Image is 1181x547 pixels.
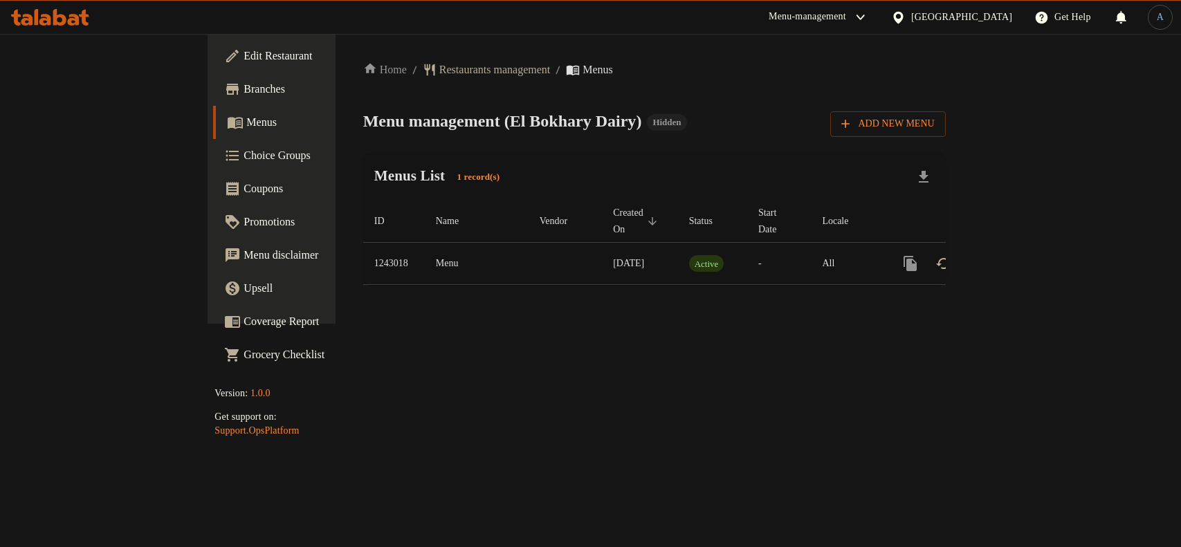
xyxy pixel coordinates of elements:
span: Upsell [244,280,394,297]
span: Edit Restaurant [244,48,394,64]
a: Menu disclaimer [213,239,405,272]
span: Branches [244,81,394,98]
span: Choice Groups [244,147,394,164]
a: Branches [213,73,405,106]
a: Restaurants management [423,62,550,78]
nav: breadcrumb [363,62,946,78]
span: [DATE] [613,258,644,268]
td: Menu [425,243,529,285]
span: Hidden [647,116,686,128]
a: Coverage Report [213,305,405,338]
span: Menus [246,114,394,131]
span: 1 record(s) [449,171,509,184]
a: Upsell [213,272,405,305]
li: / [556,62,560,78]
span: Version: [214,388,248,398]
a: Grocery Checklist [213,338,405,371]
span: Created On [613,205,661,238]
div: [GEOGRAPHIC_DATA] [911,10,1012,25]
div: Hidden [647,114,686,131]
td: - [747,243,811,285]
table: enhanced table [363,201,1038,285]
span: Status [689,213,731,230]
span: Grocery Checklist [244,346,394,363]
div: Menu-management [769,9,846,26]
span: Get support on: [214,411,276,422]
span: Start Date [758,205,794,238]
span: Menu management ( El Bokhary Dairy ) [363,112,642,130]
span: Vendor [540,213,585,230]
button: Add New Menu [830,111,945,137]
span: 1.0.0 [250,388,271,398]
button: Change Status [927,247,960,280]
span: Locale [822,213,866,230]
span: A [1157,10,1164,25]
span: Promotions [244,214,394,230]
a: Support.OpsPlatform [214,425,299,436]
span: ID [374,213,403,230]
span: Menus [583,62,613,78]
h2: Menus List [374,165,509,188]
button: more [894,247,927,280]
span: Active [689,256,724,272]
span: Restaurants management [439,62,550,78]
span: Coverage Report [244,313,394,330]
a: Choice Groups [213,139,405,172]
span: Menu disclaimer [244,247,394,263]
span: Name [436,213,477,230]
a: Edit Restaurant [213,39,405,73]
th: Actions [883,201,1038,243]
a: Promotions [213,205,405,239]
div: Active [689,255,724,272]
a: Coupons [213,172,405,205]
div: Export file [907,160,940,194]
a: Menus [213,106,405,139]
span: Coupons [244,180,394,197]
td: All [811,243,883,285]
span: Add New Menu [841,115,934,133]
li: / [412,62,417,78]
div: Total records count [449,167,509,189]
